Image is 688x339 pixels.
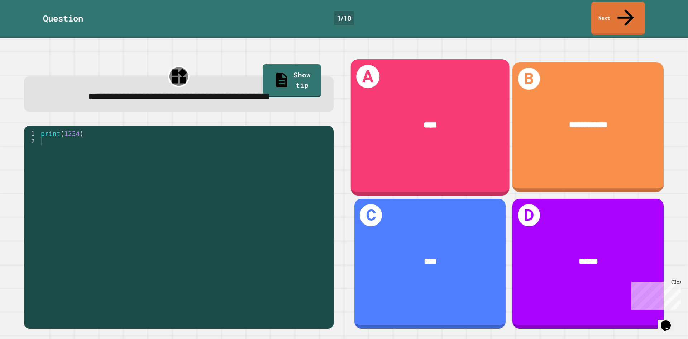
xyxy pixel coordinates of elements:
[263,64,321,97] a: Show tip
[658,310,681,332] iframe: chat widget
[43,12,83,25] div: Question
[518,68,540,90] h1: B
[360,204,382,226] h1: C
[591,2,645,35] a: Next
[24,130,39,137] div: 1
[356,65,379,88] h1: A
[24,137,39,145] div: 2
[3,3,49,46] div: Chat with us now!Close
[629,279,681,310] iframe: chat widget
[518,204,540,226] h1: D
[334,11,354,25] div: 1 / 10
